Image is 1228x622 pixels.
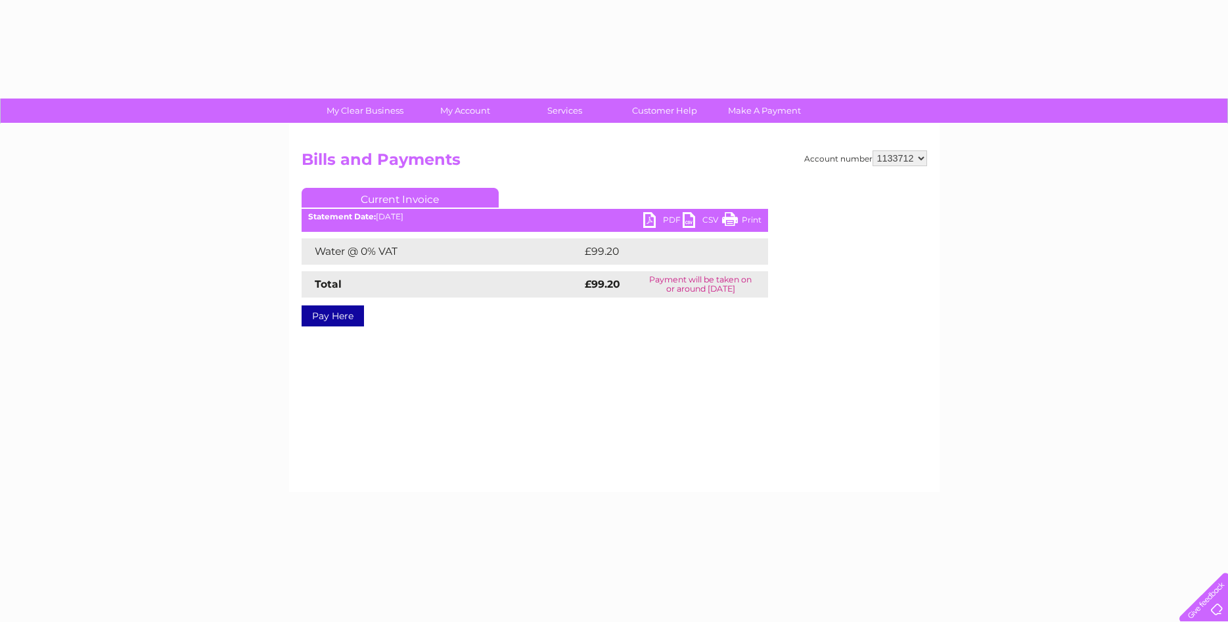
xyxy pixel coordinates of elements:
a: My Clear Business [311,99,419,123]
a: My Account [411,99,519,123]
td: £99.20 [581,238,742,265]
a: CSV [683,212,722,231]
a: Services [511,99,619,123]
a: Make A Payment [710,99,819,123]
div: [DATE] [302,212,768,221]
td: Payment will be taken on or around [DATE] [633,271,768,298]
a: Print [722,212,762,231]
h2: Bills and Payments [302,150,927,175]
td: Water @ 0% VAT [302,238,581,265]
a: Pay Here [302,305,364,326]
a: Current Invoice [302,188,499,208]
b: Statement Date: [308,211,376,221]
div: Account number [804,150,927,166]
strong: £99.20 [585,278,620,290]
a: PDF [643,212,683,231]
strong: Total [315,278,342,290]
a: Customer Help [610,99,719,123]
